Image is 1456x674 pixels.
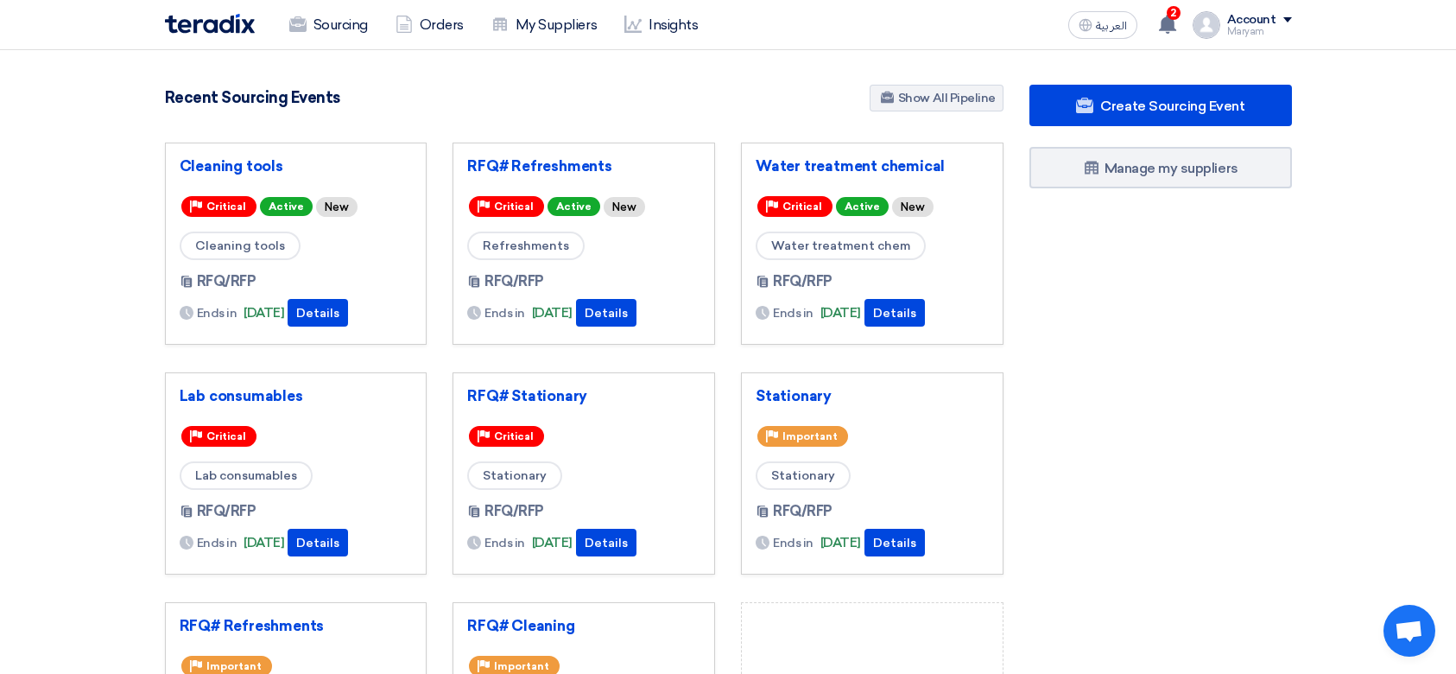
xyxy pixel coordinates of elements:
[165,88,340,107] h4: Recent Sourcing Events
[494,200,534,213] span: Critical
[288,299,348,327] button: Details
[820,533,861,553] span: [DATE]
[180,617,413,634] a: RFQ# Refreshments
[576,529,636,556] button: Details
[484,534,525,552] span: Ends in
[197,304,237,322] span: Ends in
[288,529,348,556] button: Details
[820,303,861,323] span: [DATE]
[773,304,813,322] span: Ends in
[1227,13,1276,28] div: Account
[1068,11,1137,39] button: العربية
[773,501,832,522] span: RFQ/RFP
[532,533,573,553] span: [DATE]
[611,6,712,44] a: Insights
[1096,20,1127,32] span: العربية
[180,387,413,404] a: Lab consumables
[197,534,237,552] span: Ends in
[892,197,934,217] div: New
[870,85,1003,111] a: Show All Pipeline
[836,197,889,216] span: Active
[244,303,284,323] span: [DATE]
[467,617,700,634] a: RFQ# Cleaning
[1100,98,1244,114] span: Create Sourcing Event
[484,271,544,292] span: RFQ/RFP
[197,501,256,522] span: RFQ/RFP
[275,6,382,44] a: Sourcing
[382,6,478,44] a: Orders
[467,232,585,260] span: Refreshments
[494,430,534,442] span: Critical
[756,157,989,175] a: Water treatment chemical
[467,157,700,175] a: RFQ# Refreshments
[576,299,636,327] button: Details
[316,197,358,217] div: New
[484,501,544,522] span: RFQ/RFP
[478,6,611,44] a: My Suppliers
[1227,27,1292,36] div: Maryam
[180,157,413,175] a: Cleaning tools
[604,197,645,217] div: New
[532,303,573,323] span: [DATE]
[756,387,989,404] a: Stationary
[206,200,246,213] span: Critical
[180,232,301,260] span: Cleaning tools
[206,430,246,442] span: Critical
[1383,605,1435,657] div: Open chat
[1167,6,1181,20] span: 2
[197,271,256,292] span: RFQ/RFP
[494,660,549,672] span: Important
[864,299,925,327] button: Details
[864,529,925,556] button: Details
[773,534,813,552] span: Ends in
[206,660,262,672] span: Important
[1193,11,1220,39] img: profile_test.png
[1029,147,1292,188] a: Manage my suppliers
[165,14,255,34] img: Teradix logo
[244,533,284,553] span: [DATE]
[756,461,851,490] span: Stationary
[782,200,822,213] span: Critical
[773,271,832,292] span: RFQ/RFP
[782,430,838,442] span: Important
[467,461,562,490] span: Stationary
[260,197,313,216] span: Active
[548,197,600,216] span: Active
[467,387,700,404] a: RFQ# Stationary
[756,232,926,260] span: Water treatment chem
[180,461,313,490] span: Lab consumables
[484,304,525,322] span: Ends in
